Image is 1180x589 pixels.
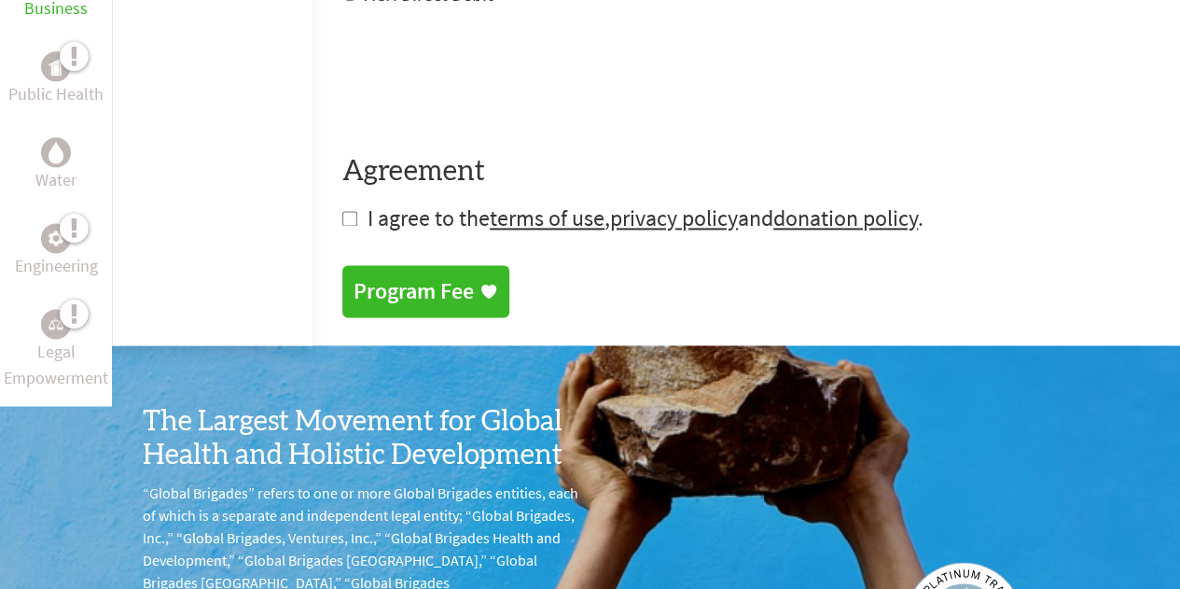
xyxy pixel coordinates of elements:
div: Public Health [41,51,71,81]
a: Program Fee [342,265,509,317]
iframe: reCAPTCHA [342,45,626,118]
a: WaterWater [35,137,76,193]
a: terms of use [490,203,604,232]
p: Engineering [15,253,98,279]
div: Program Fee [354,276,474,306]
p: Legal Empowerment [4,339,108,391]
span: I agree to the , and . [368,203,923,232]
a: donation policy [773,203,918,232]
a: Public HealthPublic Health [8,51,104,107]
img: Engineering [49,231,63,245]
div: Legal Empowerment [41,309,71,339]
img: Water [49,141,63,162]
h4: Agreement [342,155,1150,189]
img: Public Health [49,57,63,76]
a: privacy policy [610,203,738,232]
div: Water [41,137,71,167]
p: Water [35,167,76,193]
div: Engineering [41,223,71,253]
img: Legal Empowerment [49,318,63,330]
a: Legal EmpowermentLegal Empowerment [4,309,108,391]
p: Public Health [8,81,104,107]
a: EngineeringEngineering [15,223,98,279]
h3: The Largest Movement for Global Health and Holistic Development [143,405,590,472]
